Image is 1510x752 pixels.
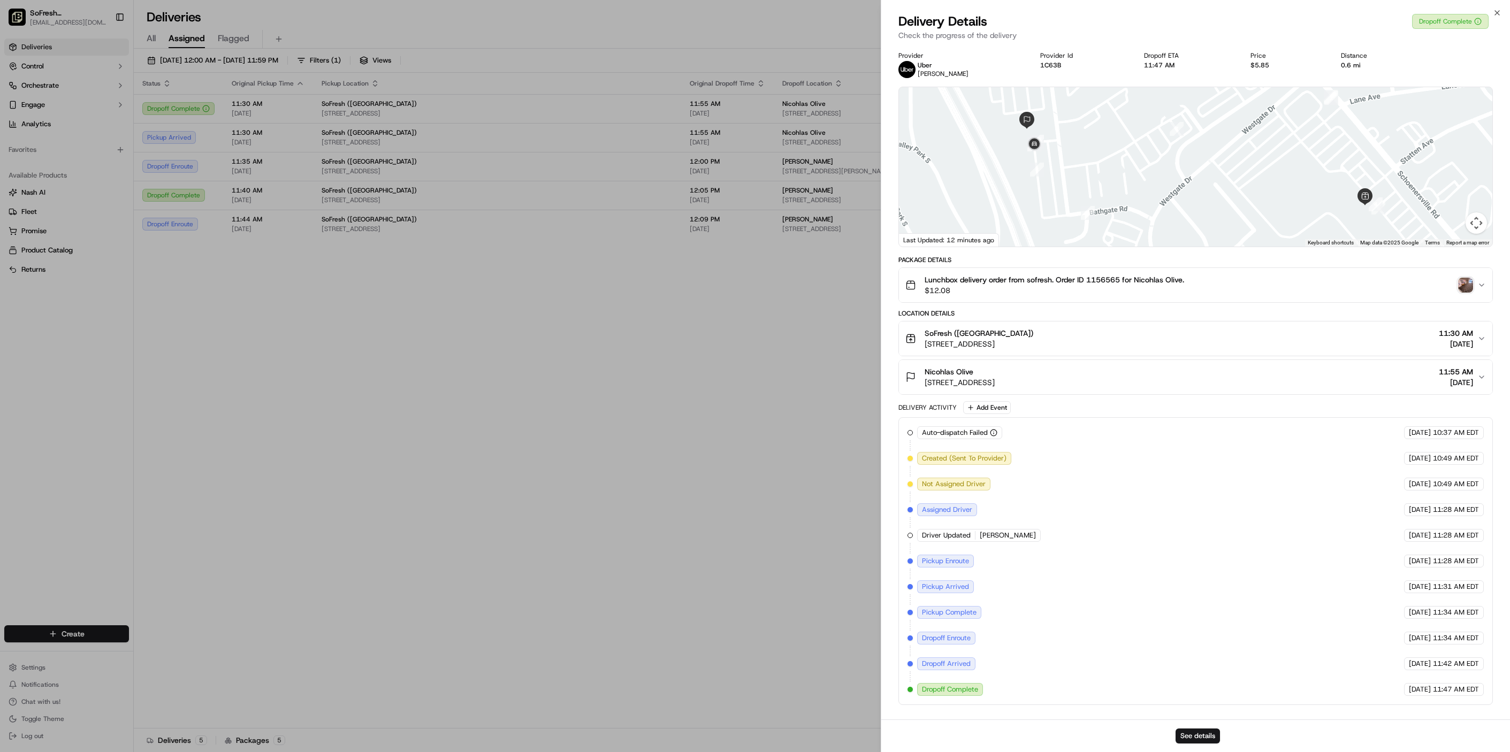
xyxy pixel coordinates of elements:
[1433,582,1479,592] span: 11:31 AM EDT
[1176,728,1220,743] button: See details
[925,377,995,388] span: [STREET_ADDRESS]
[1081,206,1095,220] div: 6
[922,454,1006,463] span: Created (Sent To Provider)
[922,531,971,540] span: Driver Updated
[1341,61,1422,70] div: 0.6 mi
[898,61,916,78] img: uber-new-logo.jpeg
[21,195,30,204] img: 1736555255976-a54dd68f-1ca7-489b-9aae-adbdc363a1c4
[1433,556,1479,566] span: 11:28 AM EDT
[922,659,971,669] span: Dropoff Arrived
[11,43,195,60] p: Welcome 👋
[1439,366,1473,377] span: 11:55 AM
[1433,505,1479,515] span: 11:28 AM EDT
[1369,197,1383,211] div: 4
[925,274,1184,285] span: Lunchbox delivery order from sofresh. Order ID 1156565 for Nicohlas Olive.
[1409,531,1431,540] span: [DATE]
[922,685,978,694] span: Dropoff Complete
[899,321,1492,356] button: SoFresh ([GEOGRAPHIC_DATA])[STREET_ADDRESS]11:30 AM[DATE]
[166,137,195,150] button: See all
[106,265,129,273] span: Pylon
[11,139,72,148] div: Past conversations
[918,61,968,70] p: Uber
[11,240,19,249] div: 📗
[21,166,30,175] img: 1736555255976-a54dd68f-1ca7-489b-9aae-adbdc363a1c4
[1433,608,1479,617] span: 11:34 AM EDT
[1425,240,1440,245] a: Terms (opens in new tab)
[95,195,117,203] span: [DATE]
[1030,163,1044,177] div: 8
[898,51,1023,60] div: Provider
[1433,633,1479,643] span: 11:34 AM EDT
[1439,328,1473,339] span: 11:30 AM
[1412,14,1489,29] button: Dropoff Complete
[1409,685,1431,694] span: [DATE]
[898,309,1493,318] div: Location Details
[1341,51,1422,60] div: Distance
[1409,633,1431,643] span: [DATE]
[1409,556,1431,566] span: [DATE]
[963,401,1011,414] button: Add Event
[1250,51,1324,60] div: Price
[1446,240,1489,245] a: Report a map error
[1433,659,1479,669] span: 11:42 AM EDT
[899,268,1492,302] button: Lunchbox delivery order from sofresh. Order ID 1156565 for Nicohlas Olive.$12.08photo_proof_of_de...
[11,11,32,32] img: Nash
[33,166,142,174] span: [PERSON_NAME] [PERSON_NAME]
[1170,122,1184,136] div: 7
[11,156,28,173] img: Joana Marie Avellanoza
[1433,531,1479,540] span: 11:28 AM EDT
[1409,505,1431,515] span: [DATE]
[1409,428,1431,438] span: [DATE]
[1409,454,1431,463] span: [DATE]
[922,556,969,566] span: Pickup Enroute
[922,428,988,438] span: Auto-dispatch Failed
[1324,91,1338,105] div: 2
[922,633,971,643] span: Dropoff Enroute
[899,233,999,247] div: Last Updated: 12 minutes ago
[11,185,28,202] img: Angelique Valdez
[1040,61,1061,70] button: 1C63B
[101,239,172,250] span: API Documentation
[1409,479,1431,489] span: [DATE]
[22,102,42,121] img: 1727276513143-84d647e1-66c0-4f92-a045-3c9f9f5dfd92
[1439,339,1473,349] span: [DATE]
[28,69,193,80] input: Got a question? Start typing here...
[898,403,957,412] div: Delivery Activity
[925,328,1033,339] span: SoFresh ([GEOGRAPHIC_DATA])
[6,235,86,254] a: 📗Knowledge Base
[1308,239,1354,247] button: Keyboard shortcuts
[1409,659,1431,669] span: [DATE]
[48,113,147,121] div: We're available if you need us!
[48,102,176,113] div: Start new chat
[182,105,195,118] button: Start new chat
[1144,51,1233,60] div: Dropoff ETA
[90,240,99,249] div: 💻
[1439,377,1473,388] span: [DATE]
[144,166,148,174] span: •
[1371,201,1385,214] div: 3
[899,360,1492,394] button: Nicohlas Olive[STREET_ADDRESS]11:55 AM[DATE]
[922,479,986,489] span: Not Assigned Driver
[1030,135,1044,149] div: 10
[11,102,30,121] img: 1736555255976-a54dd68f-1ca7-489b-9aae-adbdc363a1c4
[902,233,937,247] img: Google
[922,582,969,592] span: Pickup Arrived
[89,195,93,203] span: •
[21,239,82,250] span: Knowledge Base
[75,265,129,273] a: Powered byPylon
[1409,582,1431,592] span: [DATE]
[898,30,1493,41] p: Check the progress of the delivery
[1458,278,1473,293] button: photo_proof_of_delivery image
[980,531,1036,540] span: [PERSON_NAME]
[1144,61,1233,70] div: 11:47 AM
[902,233,937,247] a: Open this area in Google Maps (opens a new window)
[898,256,1493,264] div: Package Details
[925,366,973,377] span: Nicohlas Olive
[925,285,1184,296] span: $12.08
[33,195,87,203] span: [PERSON_NAME]
[1040,51,1127,60] div: Provider Id
[1324,90,1338,104] div: 1
[1409,608,1431,617] span: [DATE]
[1466,212,1487,234] button: Map camera controls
